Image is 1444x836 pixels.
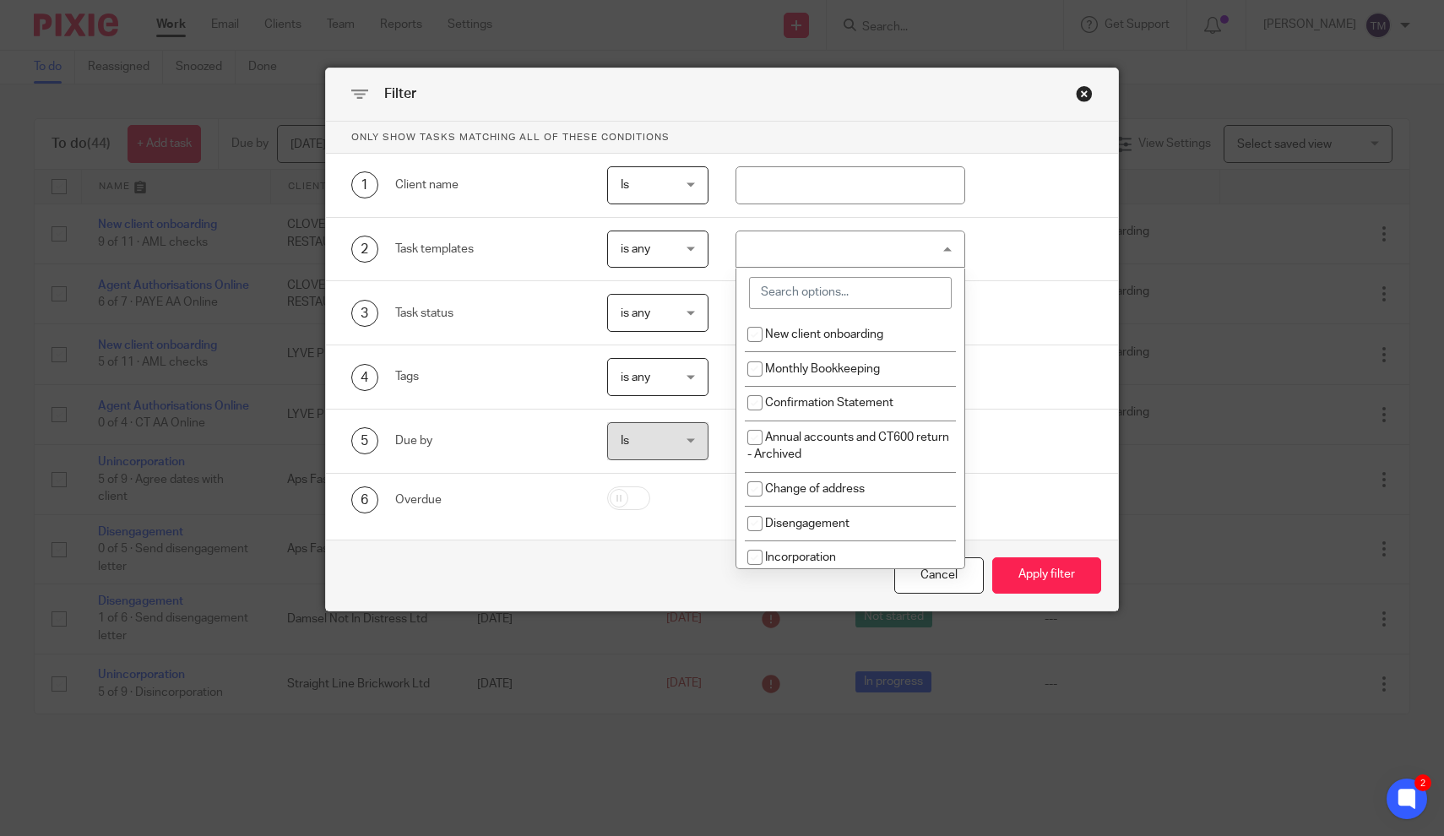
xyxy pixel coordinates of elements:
span: is any [621,372,650,383]
span: is any [621,307,650,319]
span: Is [621,435,629,447]
input: Search options... [749,277,952,309]
span: Is [621,179,629,191]
span: is any [621,243,650,255]
div: Close this dialog window [894,557,984,594]
div: 1 [351,171,378,198]
span: Annual accounts and CT600 return - Archived [747,432,949,461]
div: 6 [351,486,378,513]
span: New client onboarding [765,328,883,340]
div: 4 [351,364,378,391]
div: Task templates [395,241,581,258]
div: Close this dialog window [1076,85,1093,102]
div: Client name [395,176,581,193]
div: Task status [395,305,581,322]
div: 2 [1414,774,1431,791]
div: 5 [351,427,378,454]
span: Filter [384,87,416,100]
span: Disengagement [765,518,850,529]
div: Tags [395,368,581,385]
div: 3 [351,300,378,327]
button: Apply filter [992,557,1101,594]
span: Incorporation [765,551,836,563]
span: Confirmation Statement [765,397,893,409]
div: Due by [395,432,581,449]
p: Only show tasks matching all of these conditions [326,122,1119,154]
span: Change of address [765,483,865,495]
div: 2 [351,236,378,263]
span: Monthly Bookkeeping [765,363,880,375]
div: Overdue [395,491,581,508]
